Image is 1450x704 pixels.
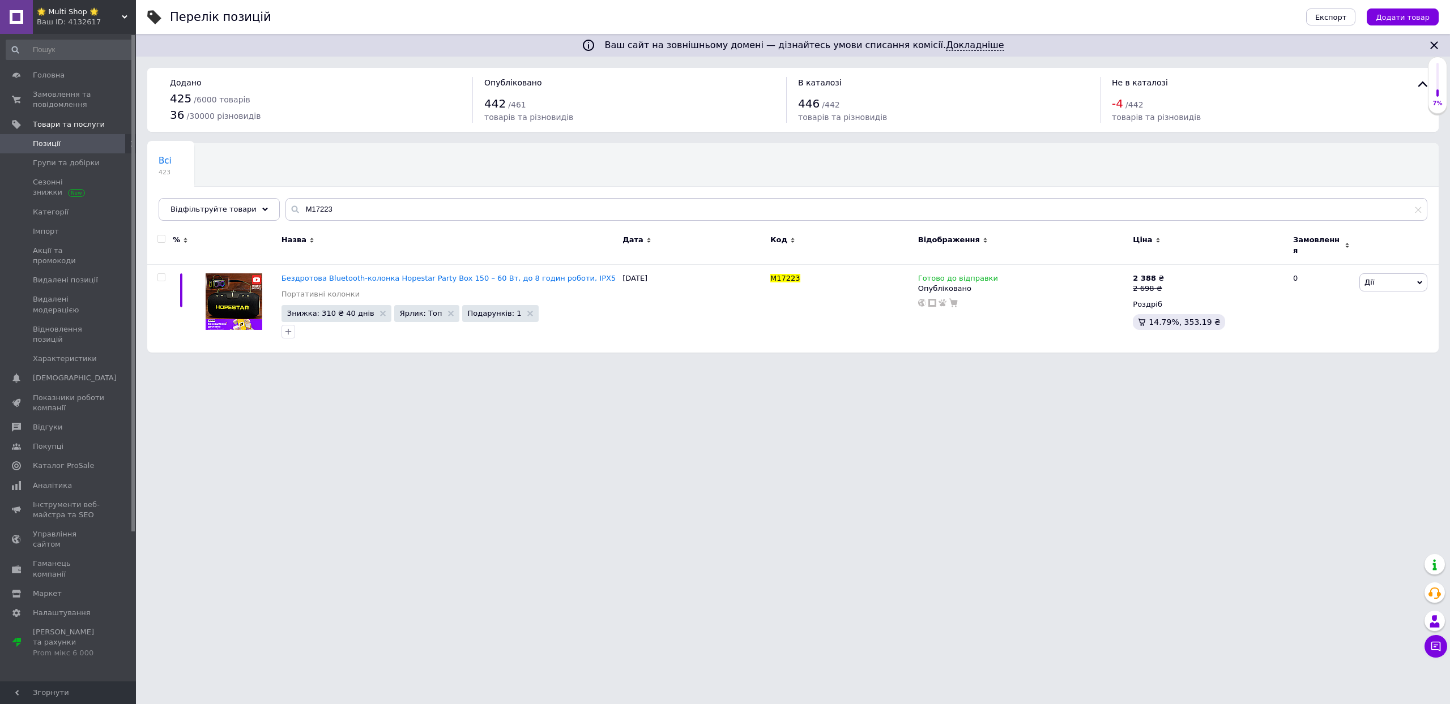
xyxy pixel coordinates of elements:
[1112,78,1168,87] span: Не в каталозі
[170,205,257,213] span: Відфільтруйте товари
[400,310,442,317] span: Ярлик: Топ
[33,480,72,491] span: Аналітика
[33,589,62,599] span: Маркет
[1133,274,1156,282] b: 2 388
[508,100,526,109] span: / 461
[1133,235,1152,245] span: Ціна
[33,275,98,285] span: Видалені позиції
[1112,113,1201,122] span: товарів та різновидів
[159,156,172,166] span: Всі
[822,100,839,109] span: / 442
[194,95,250,104] span: / 6000 товарів
[33,70,65,80] span: Головна
[159,168,172,177] span: 423
[282,289,360,299] a: Портативні колонки
[285,198,1427,221] input: Пошук по назві позиції, артикулу і пошуковим запитам
[1133,299,1283,310] div: Роздріб
[282,235,306,245] span: Назва
[484,113,573,122] span: товарів та різновидів
[1427,38,1441,52] svg: Закрити
[918,235,980,245] span: Відображення
[37,17,136,27] div: Ваш ID: 4132617
[604,40,1004,51] span: Ваш сайт на зовнішньому домені — дізнайтесь умови списання комісії.
[1428,100,1447,108] div: 7%
[1306,8,1356,25] button: Експорт
[170,92,191,105] span: 425
[33,648,105,658] div: Prom мікс 6 000
[1376,13,1430,22] span: Додати товар
[33,158,100,168] span: Групи та добірки
[37,7,122,17] span: 🌟 Multi Shop 🌟
[33,559,105,579] span: Гаманець компанії
[798,97,820,110] span: 446
[282,274,616,282] a: Бездротова Bluetooth-колонка Hopestar Party Box 150 – 60 Вт, до 8 годин роботи, IPX5
[170,78,201,87] span: Додано
[33,608,91,618] span: Налаштування
[1133,284,1164,294] div: 2 698 ₴
[33,294,105,315] span: Видалені модерацією
[33,324,105,345] span: Відновлення позицій
[206,273,262,330] img: Портативная Bluetooth-колонка Hopestar Party Box 150 – 60 Вт, до 8 часов работы, IPX5
[33,500,105,520] span: Інструменти веб-майстра та SEO
[33,89,105,110] span: Замовлення та повідомлення
[1133,273,1164,284] div: ₴
[484,97,506,110] span: 442
[170,11,271,23] div: Перелік позицій
[468,310,522,317] span: Подарунків: 1
[918,284,1128,294] div: Опубліковано
[33,422,62,432] span: Відгуки
[620,264,767,353] div: [DATE]
[1286,264,1357,353] div: 0
[33,207,69,217] span: Категорії
[484,78,542,87] span: Опубліковано
[770,274,800,282] span: M17223
[33,393,105,413] span: Показники роботи компанії
[622,235,643,245] span: Дата
[33,627,105,658] span: [PERSON_NAME] та рахунки
[1293,235,1342,255] span: Замовлення
[918,274,998,286] span: Готово до відправки
[173,235,180,245] span: %
[1112,97,1123,110] span: -4
[33,441,63,452] span: Покупці
[33,461,94,471] span: Каталог ProSale
[33,226,59,237] span: Імпорт
[1125,100,1143,109] span: / 442
[1364,278,1374,286] span: Дії
[770,235,787,245] span: Код
[1315,13,1347,22] span: Експорт
[1149,317,1221,327] span: 14.79%, 353.19 ₴
[33,177,105,198] span: Сезонні знижки
[33,373,117,383] span: [DEMOGRAPHIC_DATA]
[798,78,842,87] span: В каталозі
[33,119,105,130] span: Товари та послуги
[798,113,887,122] span: товарів та різновидів
[1367,8,1439,25] button: Додати товар
[33,139,61,149] span: Позиції
[170,108,184,122] span: 36
[33,246,105,266] span: Акції та промокоди
[187,111,261,121] span: / 30000 різновидів
[6,40,134,60] input: Пошук
[1425,635,1447,658] button: Чат з покупцем
[33,529,105,550] span: Управління сайтом
[946,40,1004,51] a: Докладніше
[33,354,97,364] span: Характеристики
[287,310,374,317] span: Знижка: 310 ₴ 40 днів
